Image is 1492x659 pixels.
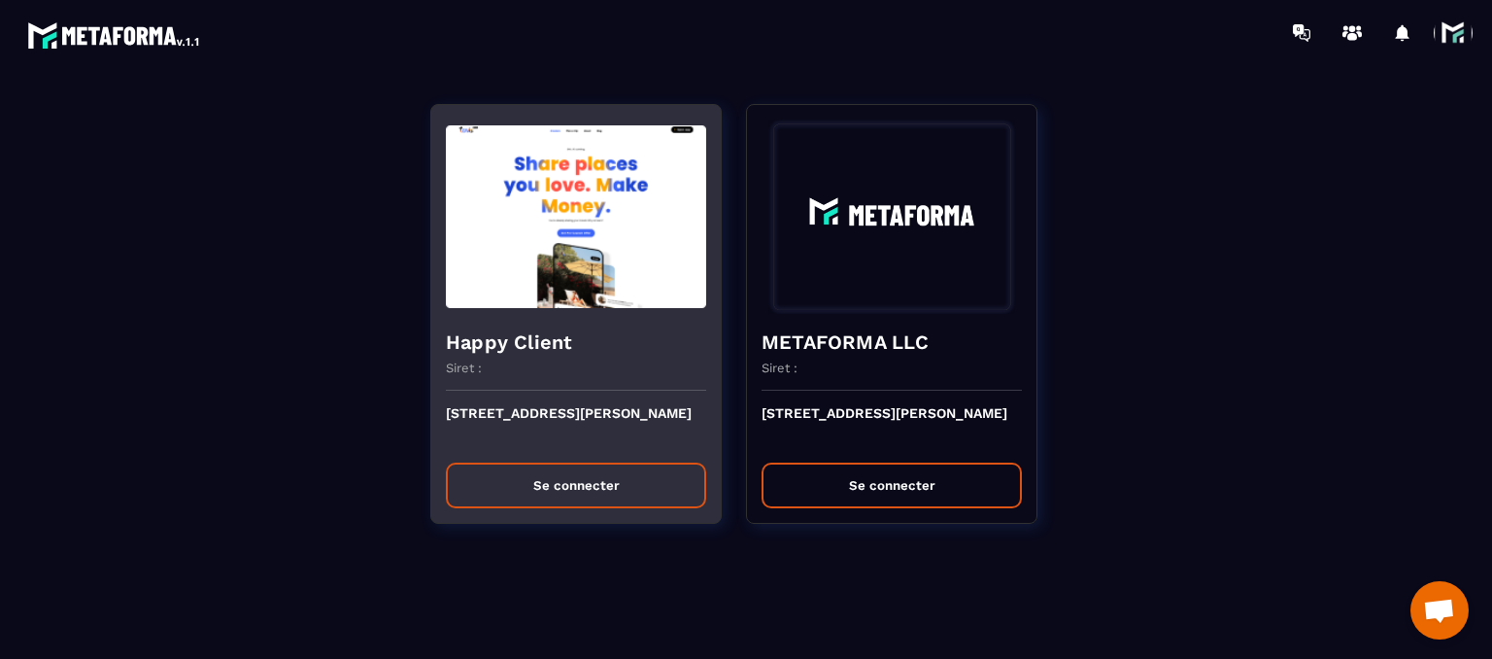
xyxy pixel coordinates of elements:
img: logo [27,17,202,52]
p: [STREET_ADDRESS][PERSON_NAME] [446,405,706,448]
p: Siret : [762,361,797,375]
p: [STREET_ADDRESS][PERSON_NAME] [762,405,1022,448]
img: funnel-background [446,120,706,314]
a: Ouvrir le chat [1410,581,1469,640]
h4: METAFORMA LLC [762,329,1022,356]
button: Se connecter [446,463,706,508]
button: Se connecter [762,463,1022,508]
img: funnel-background [762,120,1022,314]
p: Siret : [446,361,482,375]
h4: Happy Client [446,329,706,356]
